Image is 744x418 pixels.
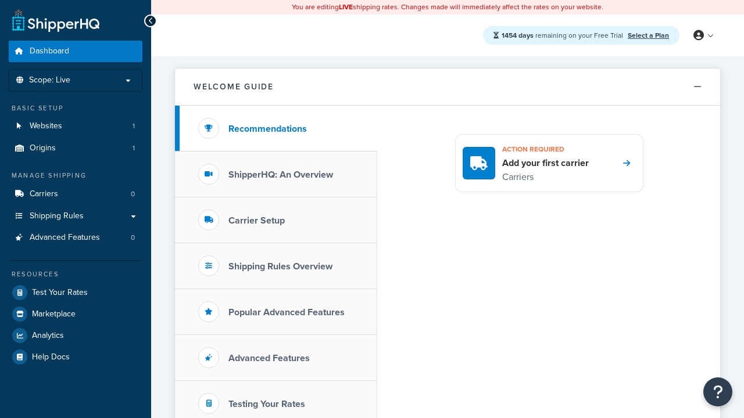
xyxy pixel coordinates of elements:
[30,46,69,56] span: Dashboard
[9,138,142,159] li: Origins
[9,206,142,227] a: Shipping Rules
[228,215,285,226] h3: Carrier Setup
[32,288,88,298] span: Test Your Rates
[9,227,142,248] a: Advanced Features0
[194,82,274,91] h2: Welcome Guide
[30,143,56,153] span: Origins
[175,69,720,106] button: Welcome Guide
[703,377,732,406] button: Open Resource Center
[502,30,534,41] strong: 1454 days
[228,261,332,272] h3: Shipping Rules Overview
[502,30,625,41] span: remaining on your Free Trial
[30,189,58,199] span: Carriers
[228,353,310,363] h3: Advanced Features
[9,227,142,248] li: Advanced Features
[9,304,142,325] a: Marketplace
[228,170,333,180] h3: ShipperHQ: An Overview
[131,233,135,243] span: 0
[9,41,142,62] a: Dashboard
[30,121,62,131] span: Websites
[32,352,70,362] span: Help Docs
[9,269,142,279] div: Resources
[133,143,135,153] span: 1
[9,116,142,137] li: Websites
[502,157,589,170] h4: Add your first carrier
[9,171,142,181] div: Manage Shipping
[228,124,307,134] h3: Recommendations
[228,399,305,409] h3: Testing Your Rates
[628,30,669,41] a: Select a Plan
[9,138,142,159] a: Origins1
[339,2,353,12] b: LIVE
[9,103,142,113] div: Basic Setup
[9,183,142,205] a: Carriers0
[131,189,135,199] span: 0
[9,325,142,346] a: Analytics
[9,282,142,303] a: Test Your Rates
[29,75,70,85] span: Scope: Live
[30,211,84,221] span: Shipping Rules
[502,170,589,185] p: Carriers
[9,116,142,137] a: Websites1
[9,347,142,367] a: Help Docs
[502,142,589,157] h3: Action required
[133,121,135,131] span: 1
[9,183,142,205] li: Carriers
[30,233,100,243] span: Advanced Features
[228,307,345,318] h3: Popular Advanced Features
[32,309,76,319] span: Marketplace
[32,331,64,341] span: Analytics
